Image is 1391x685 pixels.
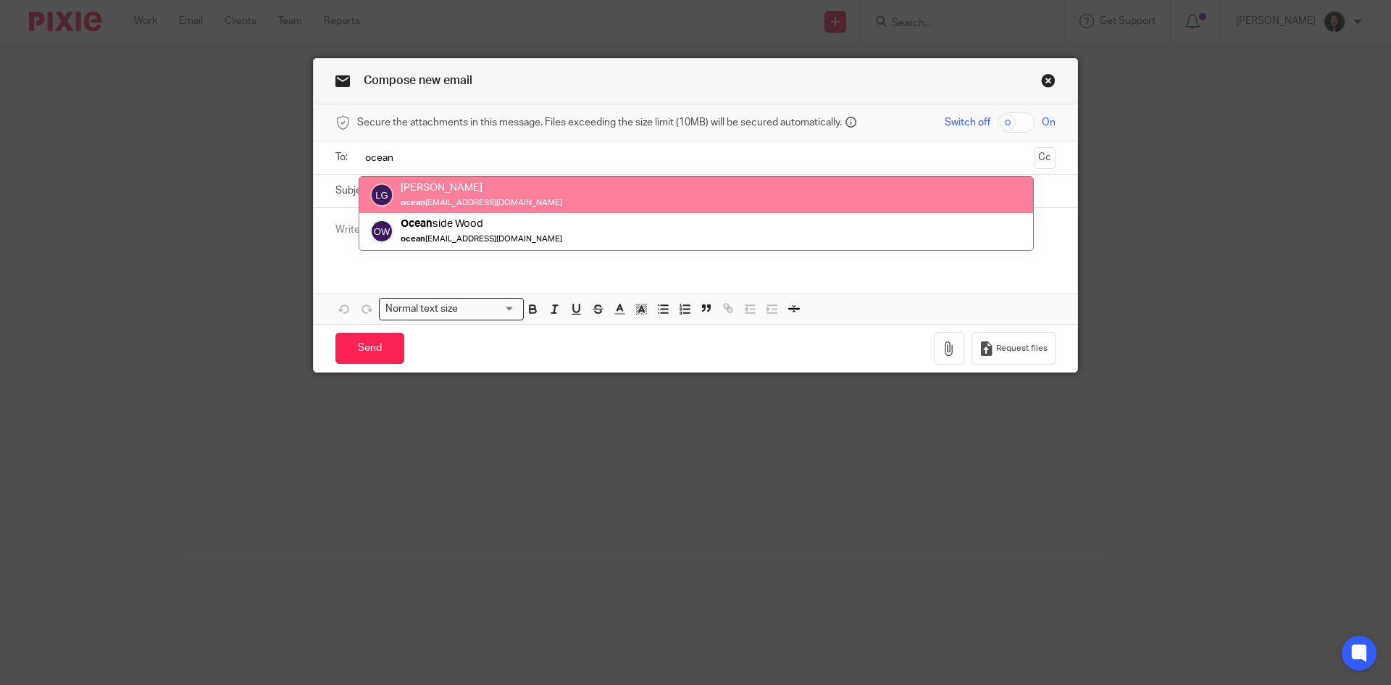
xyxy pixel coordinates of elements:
[401,199,425,207] em: ocean
[401,180,562,195] div: [PERSON_NAME]
[1034,147,1056,169] button: Cc
[370,183,393,207] img: svg%3E
[401,199,562,207] small: [EMAIL_ADDRESS][DOMAIN_NAME]
[335,150,351,165] label: To:
[996,343,1048,354] span: Request files
[945,115,990,130] span: Switch off
[370,220,393,244] img: svg%3E
[1042,115,1056,130] span: On
[357,115,842,130] span: Secure the attachments in this message. Files exceeding the size limit (10MB) will be secured aut...
[379,298,524,320] div: Search for option
[1041,73,1056,93] a: Close this dialog window
[335,333,404,364] input: Send
[463,302,515,317] input: Search for option
[383,302,461,317] span: Normal text size
[401,219,433,230] em: Ocean
[972,332,1056,365] button: Request files
[401,236,425,244] em: ocean
[335,183,373,198] label: Subject:
[364,75,472,86] span: Compose new email
[401,217,562,232] div: side Wood
[401,236,562,244] small: [EMAIL_ADDRESS][DOMAIN_NAME]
